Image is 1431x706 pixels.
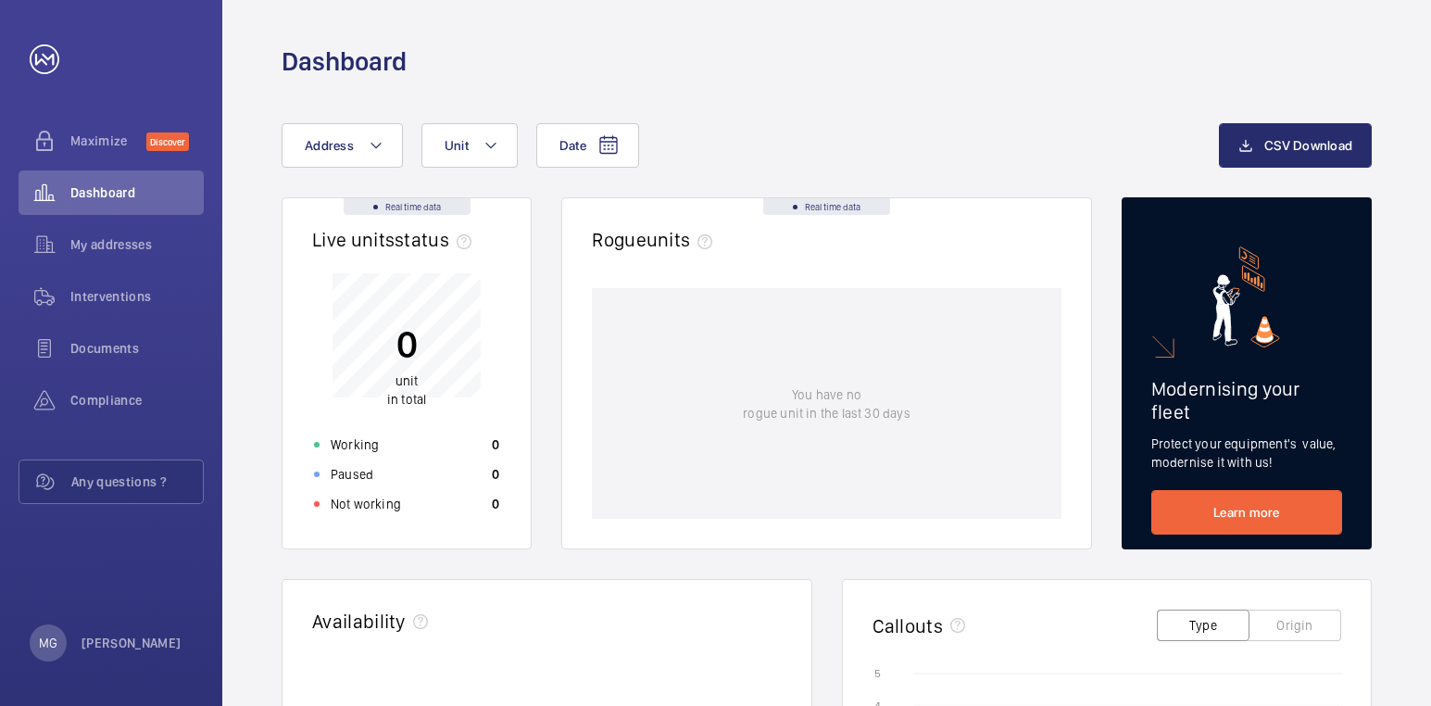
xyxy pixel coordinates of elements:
[344,198,471,215] div: Real time data
[70,235,204,254] span: My addresses
[743,385,910,422] p: You have no rogue unit in the last 30 days
[1157,610,1249,641] button: Type
[312,610,406,633] h2: Availability
[331,435,379,454] p: Working
[387,372,426,409] p: in total
[1219,123,1372,168] button: CSV Download
[395,228,479,251] span: status
[70,183,204,202] span: Dashboard
[70,339,204,358] span: Documents
[492,465,499,484] p: 0
[39,634,57,652] p: MG
[70,132,146,150] span: Maximize
[1151,435,1342,472] p: Protect your equipment's value, modernise it with us!
[282,123,403,168] button: Address
[1212,246,1280,347] img: marketing-card.svg
[282,44,407,79] h1: Dashboard
[312,228,479,251] h2: Live units
[70,287,204,306] span: Interventions
[1151,377,1342,423] h2: Modernising your fleet
[305,138,354,153] span: Address
[395,373,419,388] span: unit
[146,132,189,151] span: Discover
[763,198,890,215] div: Real time data
[71,473,203,491] span: Any questions ?
[646,228,721,251] span: units
[536,123,639,168] button: Date
[331,465,373,484] p: Paused
[1249,610,1341,641] button: Origin
[559,138,586,153] span: Date
[592,228,720,251] h2: Rogue
[421,123,518,168] button: Unit
[70,391,204,410] span: Compliance
[331,495,401,513] p: Not working
[445,138,469,153] span: Unit
[82,634,182,652] p: [PERSON_NAME]
[492,435,499,454] p: 0
[387,321,426,367] p: 0
[874,667,881,680] text: 5
[872,614,944,637] h2: Callouts
[492,495,499,513] p: 0
[1151,490,1342,535] a: Learn more
[1264,138,1352,153] span: CSV Download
